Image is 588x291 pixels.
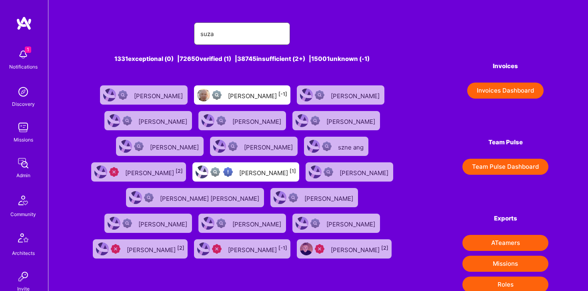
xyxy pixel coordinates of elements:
[196,166,208,178] img: User Avatar
[111,244,120,254] img: Unqualified
[138,218,189,228] div: [PERSON_NAME]
[197,242,210,255] img: User Avatar
[216,218,226,228] img: Not Scrubbed
[14,135,33,144] div: Missions
[122,218,132,228] img: Not Scrubbed
[150,141,200,152] div: [PERSON_NAME]
[216,116,226,125] img: Not Scrubbed
[191,236,294,262] a: User AvatarUnqualified[PERSON_NAME][-1]
[109,167,119,177] img: Unqualified
[134,90,184,100] div: [PERSON_NAME]
[340,167,390,177] div: [PERSON_NAME]
[195,108,289,133] a: User AvatarNot Scrubbed[PERSON_NAME]
[294,82,388,108] a: User AvatarNot Scrubbed[PERSON_NAME]
[304,192,355,203] div: [PERSON_NAME]
[101,108,195,133] a: User AvatarNot Scrubbed[PERSON_NAME]
[462,235,548,251] button: ATeamers
[191,82,294,108] a: User AvatarNot fully vetted[PERSON_NAME][-1]
[144,193,154,202] img: Not Scrubbed
[278,91,287,97] sup: [-1]
[289,108,383,133] a: User AvatarNot Scrubbed[PERSON_NAME]
[326,218,377,228] div: [PERSON_NAME]
[213,140,226,153] img: User Avatar
[324,167,333,177] img: Not Scrubbed
[331,90,381,100] div: [PERSON_NAME]
[16,171,30,180] div: Admin
[207,133,301,159] a: User AvatarNot Scrubbed[PERSON_NAME]
[12,249,35,257] div: Architects
[202,217,214,230] img: User Avatar
[90,236,191,262] a: User AvatarUnqualified[PERSON_NAME][2]
[294,236,395,262] a: User AvatarUnqualified[PERSON_NAME][2]
[118,90,128,100] img: Not Scrubbed
[278,245,287,251] sup: [-1]
[15,155,31,171] img: admin teamwork
[301,133,372,159] a: User AvatarNot Scrubbedszne ang
[108,217,120,230] img: User Avatar
[88,159,189,185] a: User AvatarUnqualified[PERSON_NAME][2]
[96,242,109,255] img: User Avatar
[195,210,289,236] a: User AvatarNot Scrubbed[PERSON_NAME]
[12,100,35,108] div: Discovery
[103,89,116,101] img: User Avatar
[307,140,320,153] img: User Avatar
[134,141,144,151] img: Not Scrubbed
[113,133,207,159] a: User AvatarNot Scrubbed[PERSON_NAME]
[14,191,33,210] img: Community
[338,141,365,152] div: szne ang
[462,159,548,175] button: Team Pulse Dashboard
[228,141,238,151] img: Not Scrubbed
[267,185,361,210] a: User AvatarNot Scrubbed[PERSON_NAME]
[10,210,36,218] div: Community
[462,139,548,146] h4: Team Pulse
[462,256,548,272] button: Missions
[309,166,322,178] img: User Avatar
[138,115,189,126] div: [PERSON_NAME]
[160,192,261,203] div: [PERSON_NAME] [PERSON_NAME]
[200,24,284,44] input: Search for an A-Teamer
[331,244,388,254] div: [PERSON_NAME]
[223,167,233,177] img: High Potential User
[176,168,183,174] sup: [2]
[290,168,296,174] sup: [1]
[322,141,332,151] img: Not Scrubbed
[88,55,396,63] div: 1331 exceptional (0) | 72650 verified (1) | 38745 insufficient (2+) | 15001 unknown (-1)
[119,140,132,153] img: User Avatar
[296,217,308,230] img: User Avatar
[125,167,183,177] div: [PERSON_NAME]
[177,245,184,251] sup: [2]
[296,114,308,127] img: User Avatar
[129,191,142,204] img: User Avatar
[300,242,313,255] img: User Avatar
[15,119,31,135] img: teamwork
[15,84,31,100] img: discovery
[288,193,298,202] img: Not Scrubbed
[310,218,320,228] img: Not Scrubbed
[197,89,210,101] img: User Avatar
[300,89,313,101] img: User Avatar
[462,83,548,99] a: Invoices Dashboard
[228,90,287,100] div: [PERSON_NAME]
[97,82,191,108] a: User AvatarNot Scrubbed[PERSON_NAME]
[101,210,195,236] a: User AvatarNot Scrubbed[PERSON_NAME]
[315,244,324,254] img: Unqualified
[94,166,107,178] img: User Avatar
[326,115,377,126] div: [PERSON_NAME]
[212,244,222,254] img: Unqualified
[244,141,294,152] div: [PERSON_NAME]
[467,83,544,99] button: Invoices Dashboard
[202,114,214,127] img: User Avatar
[381,245,388,251] sup: [2]
[9,63,38,71] div: Notifications
[15,269,31,285] img: Invite
[232,115,283,126] div: [PERSON_NAME]
[462,215,548,222] h4: Exports
[310,116,320,125] img: Not Scrubbed
[462,63,548,70] h4: Invoices
[289,210,383,236] a: User AvatarNot Scrubbed[PERSON_NAME]
[122,116,132,125] img: Not Scrubbed
[232,218,283,228] div: [PERSON_NAME]
[212,90,222,100] img: Not fully vetted
[315,90,324,100] img: Not Scrubbed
